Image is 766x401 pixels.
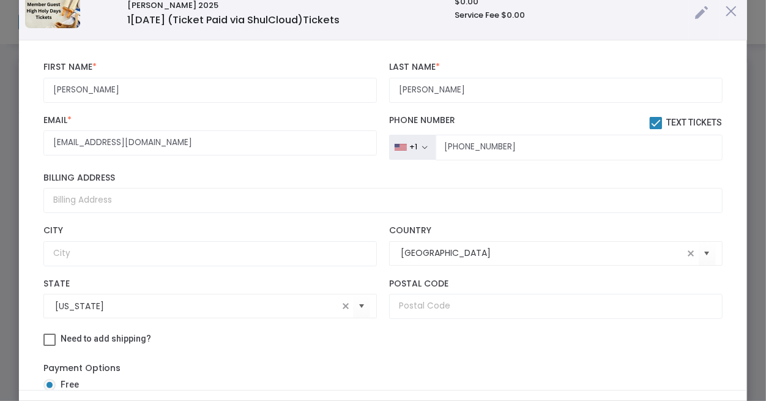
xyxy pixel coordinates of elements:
[353,294,370,319] button: Select
[303,13,340,27] span: Tickets
[43,173,722,184] label: Billing Address
[409,142,417,152] div: +1
[127,13,340,27] span: [DATE] (Ticket Paid via ShulCloud)
[389,279,723,290] label: Postal Code
[389,225,723,236] label: Country
[389,135,436,160] button: +1
[43,225,377,236] label: City
[389,62,723,73] label: Last Name
[684,246,699,261] span: clear
[43,188,722,213] input: Billing Address
[338,299,353,313] span: clear
[56,378,79,391] span: Free
[667,118,723,127] span: Text Tickets
[55,300,338,313] input: Select State
[389,115,723,130] label: Phone Number
[455,10,682,20] h6: Service Fee $0.00
[389,294,723,319] input: Postal Code
[699,241,716,266] button: Select
[726,6,737,17] img: cross.png
[401,247,684,260] input: Select Country
[389,78,723,103] input: Last Name
[43,241,377,266] input: City
[61,334,151,343] span: Need to add shipping?
[43,62,377,73] label: First Name
[436,135,723,160] input: Phone Number
[43,115,377,126] label: Email
[43,362,121,375] label: Payment Options
[43,279,377,290] label: State
[43,78,377,103] input: First Name
[127,13,130,27] span: 1
[43,130,377,156] input: Email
